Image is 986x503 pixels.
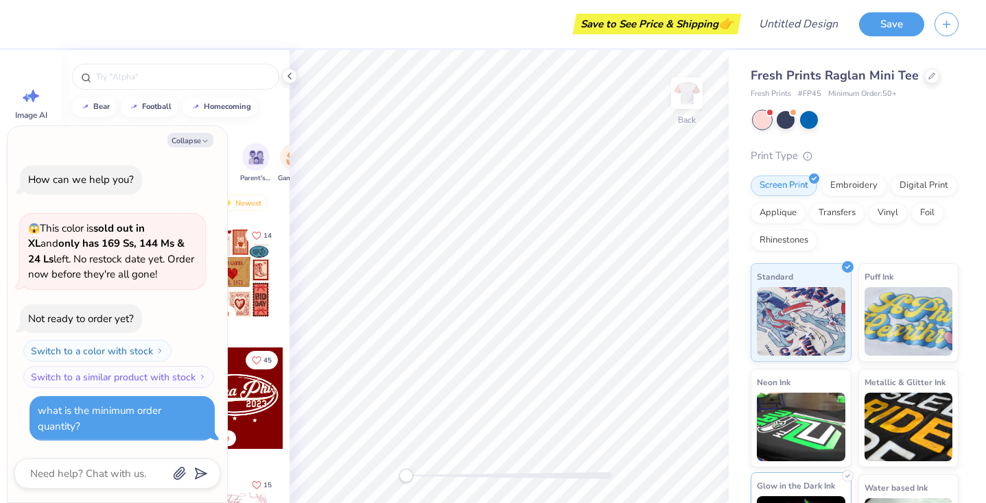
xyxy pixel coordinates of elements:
div: Not ready to order yet? [28,312,134,326]
button: Like [246,351,278,369]
button: bear [72,97,116,117]
span: Fresh Prints [751,88,791,100]
div: Back [678,114,696,126]
img: trend_line.gif [190,103,201,111]
span: 45 [263,357,272,364]
button: Like [246,476,278,494]
div: filter for Parent's Weekend [240,143,272,184]
img: Switch to a color with stock [156,347,164,355]
button: Save [859,12,924,36]
span: Parent's Weekend [240,173,272,184]
div: Embroidery [821,175,887,196]
button: filter button [278,143,309,184]
strong: only has 169 Ss, 144 Ms & 24 Ls [28,236,185,266]
span: Image AI [15,110,47,121]
span: This color is and left. No restock date yet. Order now before they're all gone! [28,221,194,282]
span: 👉 [718,15,733,32]
span: # FP45 [798,88,821,100]
span: 14 [263,232,272,239]
div: homecoming [204,103,251,110]
img: Back [673,79,701,107]
button: Switch to a color with stock [23,340,172,362]
div: filter for Game Day [278,143,309,184]
div: Rhinestones [751,230,817,251]
span: Water based Ink [865,480,928,495]
input: Try "Alpha" [95,70,270,84]
button: homecoming [183,97,257,117]
div: Screen Print [751,175,817,196]
span: Puff Ink [865,269,893,284]
div: Digital Print [891,175,957,196]
span: Glow in the Dark Ink [757,478,835,493]
input: Untitled Design [748,10,849,38]
span: Standard [757,269,793,284]
button: filter button [240,143,272,184]
img: Parent's Weekend Image [248,149,264,165]
button: Like [246,226,278,245]
div: Newest [215,195,268,211]
img: Puff Ink [865,287,953,356]
div: football [142,103,172,110]
span: 15 [263,482,272,489]
span: Neon Ink [757,375,790,389]
div: Vinyl [869,203,907,223]
img: Switch to a similar product with stock [198,373,207,381]
button: Collapse [167,133,213,147]
span: Minimum Order: 50 + [828,88,897,100]
div: Transfers [810,203,865,223]
div: Applique [751,203,806,223]
div: Print Type [751,148,959,164]
span: 😱 [28,222,40,235]
button: football [121,97,178,117]
button: Switch to a similar product with stock [23,366,214,388]
div: what is the minimum order quantity? [38,404,161,433]
img: Standard [757,287,845,356]
img: Game Day Image [286,149,302,165]
img: trend_line.gif [128,103,139,111]
img: Metallic & Glitter Ink [865,393,953,461]
div: How can we help you? [28,173,134,186]
span: Fresh Prints Raglan Mini Tee [751,67,919,84]
div: Accessibility label [399,469,413,482]
img: trend_line.gif [80,103,91,111]
span: Game Day [278,173,309,184]
div: Foil [911,203,943,223]
div: Save to See Price & Shipping [576,14,738,34]
span: Metallic & Glitter Ink [865,375,946,389]
img: Neon Ink [757,393,845,461]
div: bear [93,103,110,110]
